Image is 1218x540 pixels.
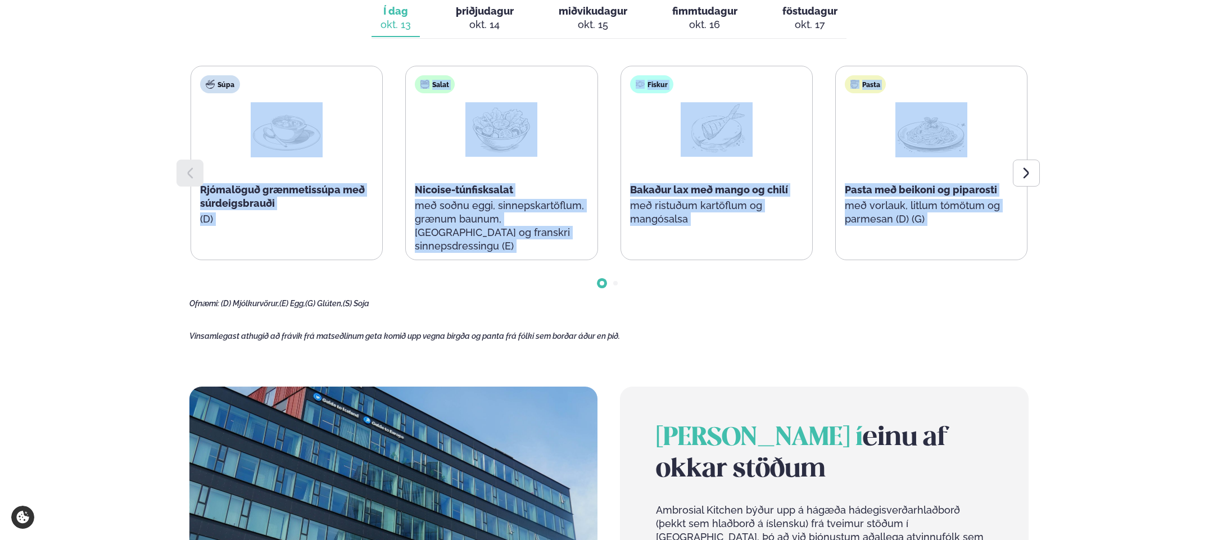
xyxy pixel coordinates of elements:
span: miðvikudagur [559,5,627,17]
img: soup.svg [206,80,215,89]
div: Pasta [845,75,886,93]
a: Cookie settings [11,506,34,529]
p: með soðnu eggi, sinnepskartöflum, grænum baunum, [GEOGRAPHIC_DATA] og franskri sinnepsdressingu (E) [415,199,588,253]
span: (E) Egg, [279,299,305,308]
img: fish.svg [636,80,645,89]
div: okt. 17 [782,18,837,31]
div: okt. 14 [456,18,514,31]
span: Í dag [381,4,411,18]
span: fimmtudagur [672,5,737,17]
h2: einu af okkar stöðum [656,423,992,485]
span: Go to slide 2 [613,281,618,285]
span: Rjómalöguð grænmetissúpa með súrdeigsbrauði [200,184,365,209]
span: Bakaður lax með mango og chilí [630,184,788,196]
img: pasta.svg [850,80,859,89]
div: Salat [415,75,455,93]
span: Nicoise-túnfisksalat [415,184,513,196]
div: okt. 13 [381,18,411,31]
span: þriðjudagur [456,5,514,17]
p: (D) [200,212,373,226]
span: Ofnæmi: [189,299,219,308]
span: Go to slide 1 [600,281,604,285]
span: [PERSON_NAME] í [656,426,863,451]
img: Fish.png [681,102,753,155]
span: (D) Mjólkurvörur, [221,299,279,308]
span: föstudagur [782,5,837,17]
div: Súpa [200,75,240,93]
div: okt. 16 [672,18,737,31]
p: með ristuðum kartöflum og mangósalsa [630,199,803,226]
span: Pasta með beikoni og piparosti [845,184,997,196]
img: salad.svg [420,80,429,89]
span: (G) Glúten, [305,299,343,308]
img: Salad.png [465,102,537,155]
span: (S) Soja [343,299,369,308]
div: okt. 15 [559,18,627,31]
img: Soup.png [251,102,323,155]
div: Fiskur [630,75,673,93]
p: með vorlauk, litlum tómötum og parmesan (D) (G) [845,199,1018,226]
span: Vinsamlegast athugið að frávik frá matseðlinum geta komið upp vegna birgða og panta frá fólki sem... [189,332,620,341]
img: Spagetti.png [895,102,967,155]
